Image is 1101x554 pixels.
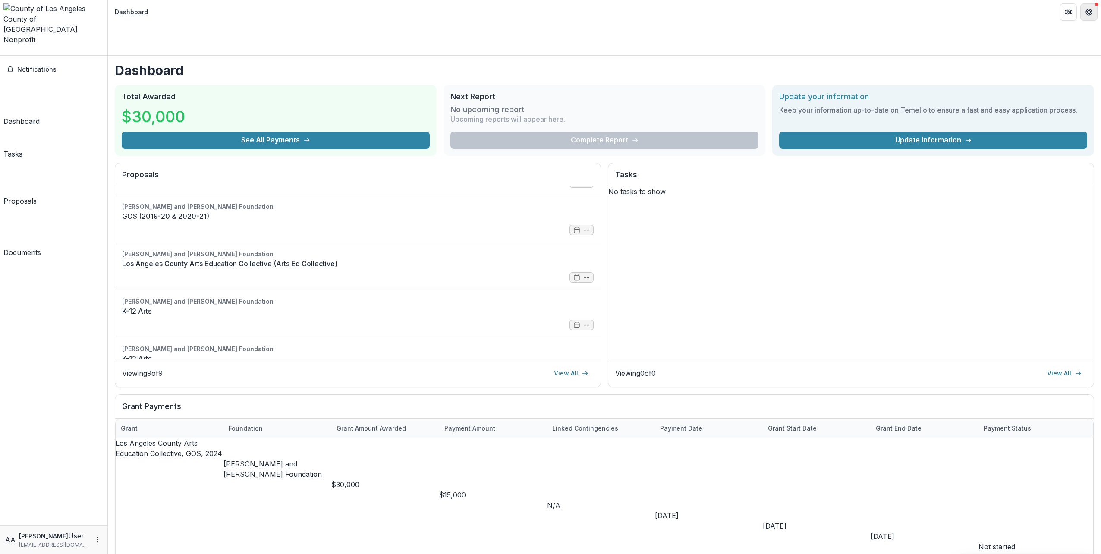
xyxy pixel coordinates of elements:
p: Viewing 9 of 9 [122,368,163,378]
h2: Proposals [122,170,594,186]
div: Payment Amount [439,419,547,438]
h2: Total Awarded [122,92,430,101]
div: Payment date [655,419,763,438]
div: Not started [978,541,1086,552]
a: GOS (2019-20 & 2020-21) [122,211,594,221]
div: Grant end date [871,419,978,438]
h2: Next Report [450,92,758,101]
nav: breadcrumb [111,6,151,18]
div: Grant amount awarded [331,424,411,433]
p: Upcoming reports will appear here. [450,114,565,124]
div: Grant [116,419,223,438]
div: [DATE] [655,510,763,521]
div: Grant end date [871,424,927,433]
p: Viewing 0 of 0 [615,368,656,378]
p: [PERSON_NAME] [19,532,68,541]
a: Tasks [3,130,22,159]
a: Proposals [3,163,37,206]
div: Grant start date [763,424,822,433]
div: Grant start date [763,419,871,438]
a: Documents [3,210,41,258]
a: K-12 Arts [122,353,594,364]
h2: Update your information [779,92,1087,101]
p: No tasks to show [608,186,1094,197]
span: Notifications [17,66,101,73]
div: Grant [116,424,143,433]
div: Linked Contingencies [547,424,623,433]
div: Payment status [978,419,1086,438]
a: Los Angeles County Arts Education Collective, GOS, 2024 [116,439,222,458]
a: Update Information [779,132,1087,149]
p: User [68,531,84,541]
h3: No upcoming report [450,105,525,114]
button: N/A [547,500,560,510]
div: Grant amount awarded [331,419,439,438]
a: View All [549,366,594,380]
a: Los Angeles County Arts Education Collective (Arts Ed Collective) [122,258,594,269]
div: Proposals [3,196,37,206]
div: Dashboard [115,7,148,16]
h2: Grant Payments [122,402,1087,418]
h2: Tasks [615,170,1087,186]
div: Dashboard [3,116,40,126]
div: $15,000 [439,490,547,500]
div: Foundation [223,424,268,433]
button: Get Help [1080,3,1098,21]
button: Notifications [3,63,104,76]
h3: $30,000 [122,105,185,128]
div: $30,000 [331,479,439,490]
h1: Dashboard [115,63,1094,78]
button: More [92,535,102,545]
div: Payment status [978,424,1036,433]
button: Partners [1060,3,1077,21]
div: Foundation [223,419,331,438]
div: Payment date [655,424,708,433]
button: See All Payments [122,132,430,149]
a: Dashboard [3,80,40,126]
div: County of [GEOGRAPHIC_DATA] [3,14,104,35]
h3: Keep your information up-to-date on Temelio to ensure a fast and easy application process. [779,105,1087,115]
a: K-12 Arts [122,306,594,316]
p: [PERSON_NAME] and [PERSON_NAME] Foundation [223,459,331,479]
div: Linked Contingencies [547,419,655,438]
div: Documents [3,247,41,258]
div: Tasks [3,149,22,159]
span: Nonprofit [3,35,35,44]
p: [EMAIL_ADDRESS][DOMAIN_NAME] [19,541,88,549]
div: [DATE] [763,521,871,531]
a: View All [1042,366,1087,380]
div: Abe Ahn [5,535,16,545]
div: [DATE] [871,531,978,541]
div: Payment Amount [439,424,500,433]
img: County of Los Angeles [3,3,104,14]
